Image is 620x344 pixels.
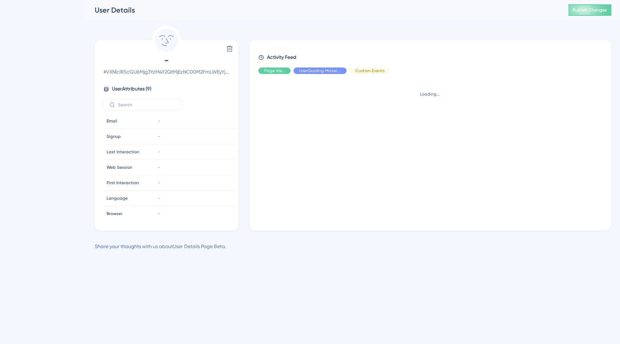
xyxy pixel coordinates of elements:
span: # VXNlclR5cGU6Mjg3YzM4Y2QtMjEzNC00M2FmLWEyYjctOTBjOGNjNDJhNTVj [103,68,230,76]
span: - [158,195,160,201]
span: User Attributes ( 9 ) [112,85,151,93]
div: with us about User Details Page Beta . [95,242,226,251]
input: Search [118,102,176,107]
span: Email [107,118,117,124]
div: User Details [95,5,550,15]
div: Loading... [258,91,601,97]
span: Signup [107,134,121,139]
span: Web Session [107,164,132,170]
span: UserGuiding Material [299,68,341,74]
span: Custom Events [355,68,385,74]
span: First Interaction [107,180,139,186]
span: - [158,211,160,217]
span: - [158,134,160,139]
span: Publish Changes [573,7,607,13]
span: Page View [264,68,285,74]
button: Publish Changes [568,4,611,16]
span: - [158,149,160,155]
span: Activity Feed [267,53,296,62]
span: - [103,55,230,66]
span: - [158,164,160,170]
span: - [158,118,160,124]
span: Language [107,195,128,201]
span: Last Interaction [107,149,139,155]
a: Share your thoughts [95,243,141,249]
span: Browser [107,211,122,217]
span: - [158,180,160,186]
